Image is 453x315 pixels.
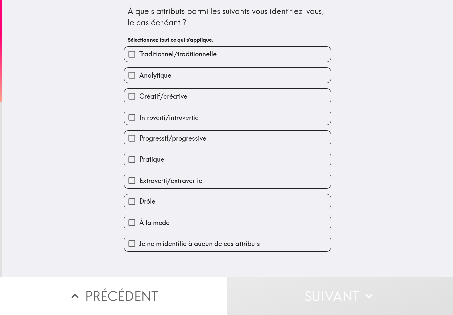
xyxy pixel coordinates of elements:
button: Progressif/progressive [124,131,331,146]
div: À quels attributs parmi les suivants vous identifiez-vous, le cas échéant ? [128,6,327,28]
span: Introverti/introvertie [139,113,199,122]
span: Analytique [139,71,171,80]
button: Drôle [124,194,331,209]
button: Introverti/introvertie [124,110,331,125]
button: À la mode [124,215,331,230]
button: Pratique [124,152,331,167]
button: Traditionnel/traditionnelle [124,47,331,62]
span: Drôle [139,197,155,206]
button: Extraverti/extravertie [124,173,331,188]
button: Analytique [124,68,331,83]
span: Créatif/créative [139,92,187,101]
span: Progressif/progressive [139,134,206,143]
span: Extraverti/extravertie [139,176,202,185]
span: À la mode [139,218,170,227]
button: Je ne m'identifie à aucun de ces attributs [124,236,331,251]
span: Je ne m'identifie à aucun de ces attributs [139,239,260,248]
button: Suivant [227,277,453,315]
h6: Sélectionnez tout ce qui s'applique. [128,36,327,43]
span: Pratique [139,155,164,164]
span: Traditionnel/traditionnelle [139,49,217,59]
button: Créatif/créative [124,89,331,104]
